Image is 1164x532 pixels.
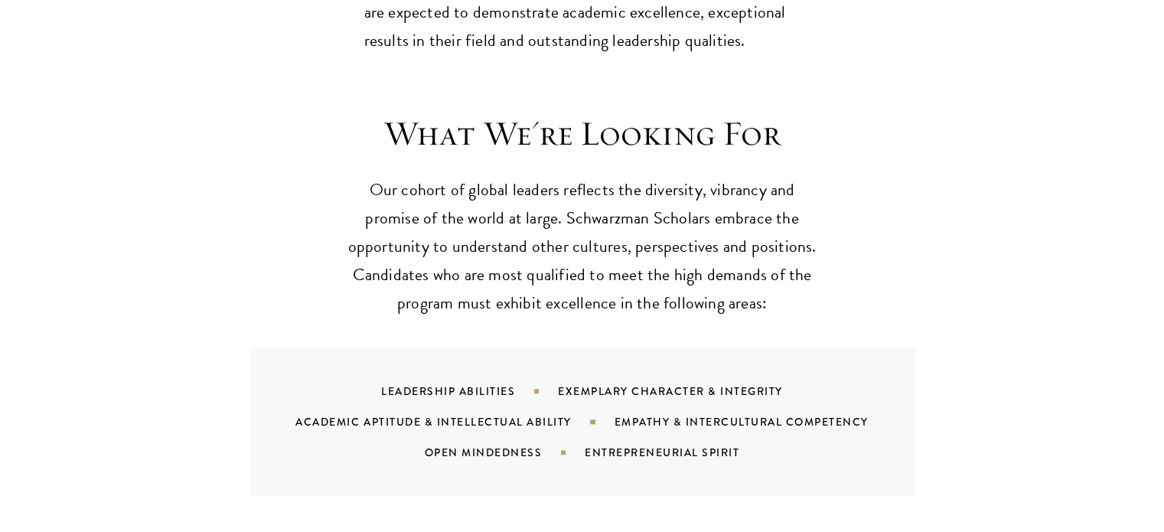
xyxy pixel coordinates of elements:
[381,383,558,399] div: Leadership Abilities
[558,383,821,399] div: Exemplary Character & Integrity
[295,414,614,429] div: Academic Aptitude & Intellectual Ability
[345,113,820,155] h3: What We're Looking For
[585,445,778,460] div: Entrepreneurial Spirit
[345,176,820,318] p: Our cohort of global leaders reflects the diversity, vibrancy and promise of the world at large. ...
[425,445,585,460] div: Open Mindedness
[615,414,907,429] div: Empathy & Intercultural Competency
